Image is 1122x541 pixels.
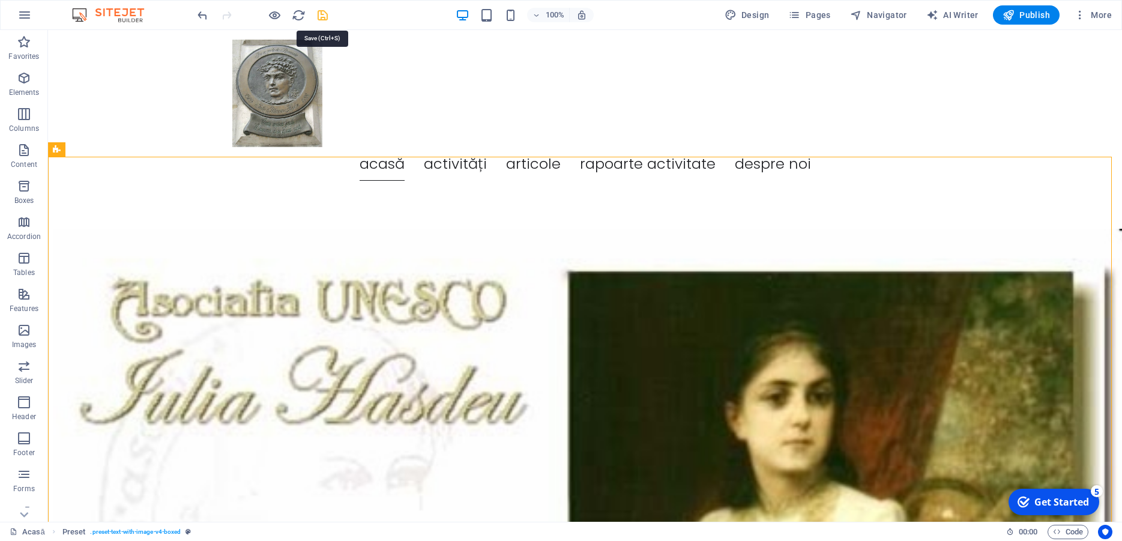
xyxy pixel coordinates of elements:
button: Navigator [845,5,912,25]
p: Header [12,412,36,422]
button: undo [195,8,210,22]
span: More [1074,9,1112,21]
span: Code [1053,525,1083,539]
h6: Session time [1006,525,1038,539]
span: 00 00 [1019,525,1037,539]
p: Footer [13,448,35,458]
button: Publish [993,5,1060,25]
p: Images [12,340,37,349]
button: Click here to leave preview mode and continue editing [267,8,282,22]
span: AI Writer [926,9,979,21]
button: More [1069,5,1117,25]
span: Click to select. Double-click to edit [62,525,86,539]
span: : [1027,527,1029,536]
button: Code [1048,525,1088,539]
span: Publish [1003,9,1050,21]
button: AI Writer [921,5,983,25]
p: Accordion [7,232,41,241]
h6: 100% [545,8,564,22]
button: reload [291,8,306,22]
button: Pages [783,5,835,25]
div: 5 [89,1,101,13]
p: Favorites [8,52,39,61]
p: Slider [15,376,34,385]
span: Navigator [850,9,907,21]
div: Design (Ctrl+Alt+Y) [720,5,774,25]
button: Usercentrics [1098,525,1112,539]
img: Editor Logo [69,8,159,22]
p: Content [11,160,37,169]
button: 100% [527,8,570,22]
span: Design [725,9,770,21]
a: Click to cancel selection. Double-click to open Pages [10,525,45,539]
div: Get Started 5 items remaining, 0% complete [7,5,97,31]
p: Tables [13,268,35,277]
p: Forms [13,484,35,494]
button: save [315,8,330,22]
span: . preset-text-with-image-v4-boxed [90,525,181,539]
p: Features [10,304,38,313]
button: Design [720,5,774,25]
i: On resize automatically adjust zoom level to fit chosen device. [576,10,587,20]
p: Elements [9,88,40,97]
i: This element is a customizable preset [185,528,191,535]
nav: breadcrumb [62,525,192,539]
div: Get Started [32,11,87,25]
i: Undo: Change image (Ctrl+Z) [196,8,210,22]
i: Reload page [292,8,306,22]
p: Boxes [14,196,34,205]
p: Columns [9,124,39,133]
span: Pages [788,9,830,21]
